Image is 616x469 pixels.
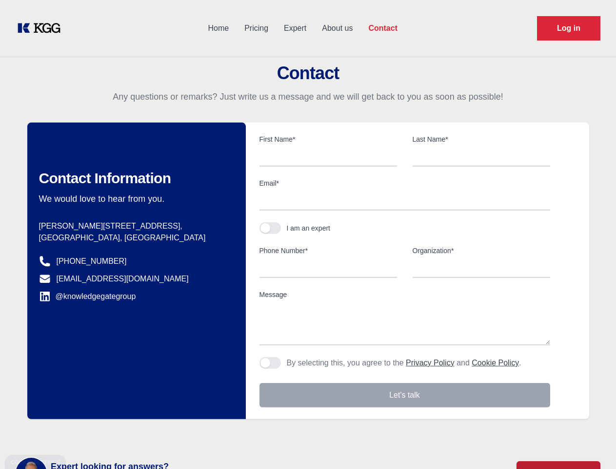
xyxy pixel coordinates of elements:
a: KOL Knowledge Platform: Talk to Key External Experts (KEE) [16,21,68,36]
a: Privacy Policy [406,359,455,367]
a: Request Demo [537,16,600,41]
a: About us [314,16,360,41]
label: Organization* [413,246,550,256]
label: Message [259,290,550,299]
label: Email* [259,178,550,188]
a: [PHONE_NUMBER] [57,256,127,267]
button: Let's talk [259,383,550,407]
p: [GEOGRAPHIC_DATA], [GEOGRAPHIC_DATA] [39,232,230,244]
p: We would love to hear from you. [39,193,230,205]
p: By selecting this, you agree to the and . [287,357,521,369]
a: Contact [360,16,405,41]
a: Pricing [237,16,276,41]
div: Cookie settings [11,460,60,465]
label: Last Name* [413,134,550,144]
h2: Contact [12,64,604,83]
a: Home [200,16,237,41]
p: Any questions or remarks? Just write us a message and we will get back to you as soon as possible! [12,91,604,103]
a: Cookie Policy [472,359,519,367]
div: I am an expert [287,223,331,233]
p: [PERSON_NAME][STREET_ADDRESS], [39,220,230,232]
label: Phone Number* [259,246,397,256]
a: [EMAIL_ADDRESS][DOMAIN_NAME] [57,273,189,285]
a: Expert [276,16,314,41]
a: @knowledgegategroup [39,291,136,302]
iframe: Chat Widget [567,422,616,469]
h2: Contact Information [39,170,230,187]
label: First Name* [259,134,397,144]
